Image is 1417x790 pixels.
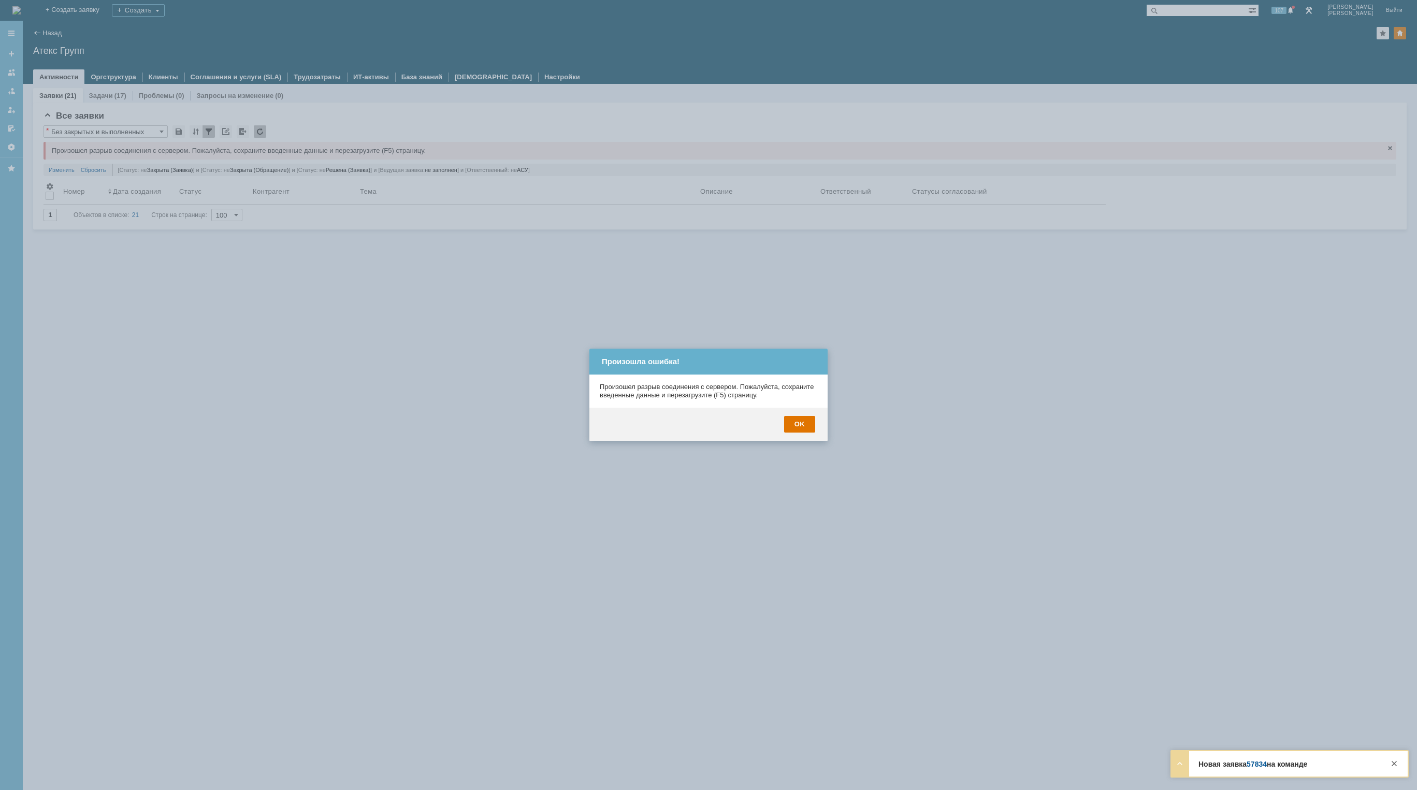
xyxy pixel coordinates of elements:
[1247,760,1267,768] a: 57834
[1174,757,1186,770] div: Развернуть
[589,349,828,375] div: Произошла ошибка!
[1388,757,1400,770] div: Закрыть
[600,383,817,399] div: Произошел разрыв соединения с сервером. Пожалуйста, сохраните введенные данные и перезагрузите (F...
[1198,760,1307,768] strong: Новая заявка на команде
